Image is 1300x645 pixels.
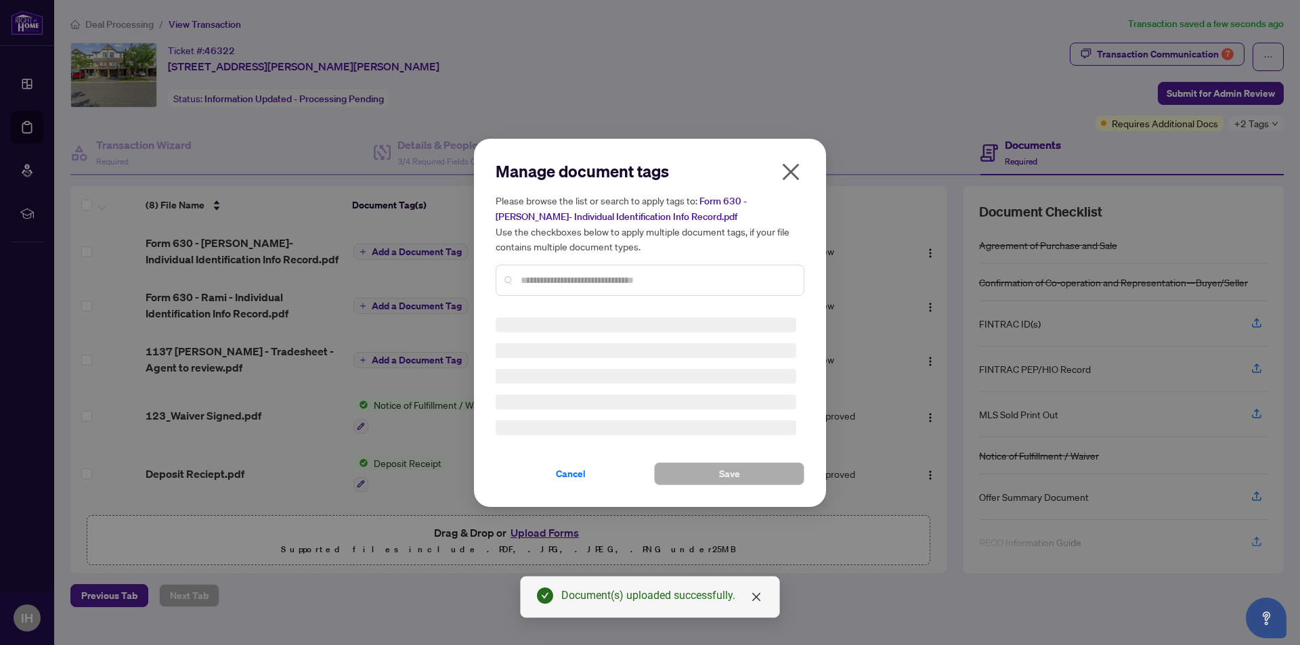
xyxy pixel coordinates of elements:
button: Open asap [1246,598,1286,638]
span: close [780,161,802,183]
a: Close [749,590,764,604]
span: check-circle [537,587,553,604]
h5: Please browse the list or search to apply tags to: Use the checkboxes below to apply multiple doc... [496,193,804,254]
span: close [751,592,762,602]
div: Document(s) uploaded successfully. [561,587,763,604]
h2: Manage document tags [496,160,804,182]
span: Cancel [556,463,586,485]
button: Save [654,462,804,485]
span: Form 630 - [PERSON_NAME]- Individual Identification Info Record.pdf [496,195,747,223]
button: Cancel [496,462,646,485]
